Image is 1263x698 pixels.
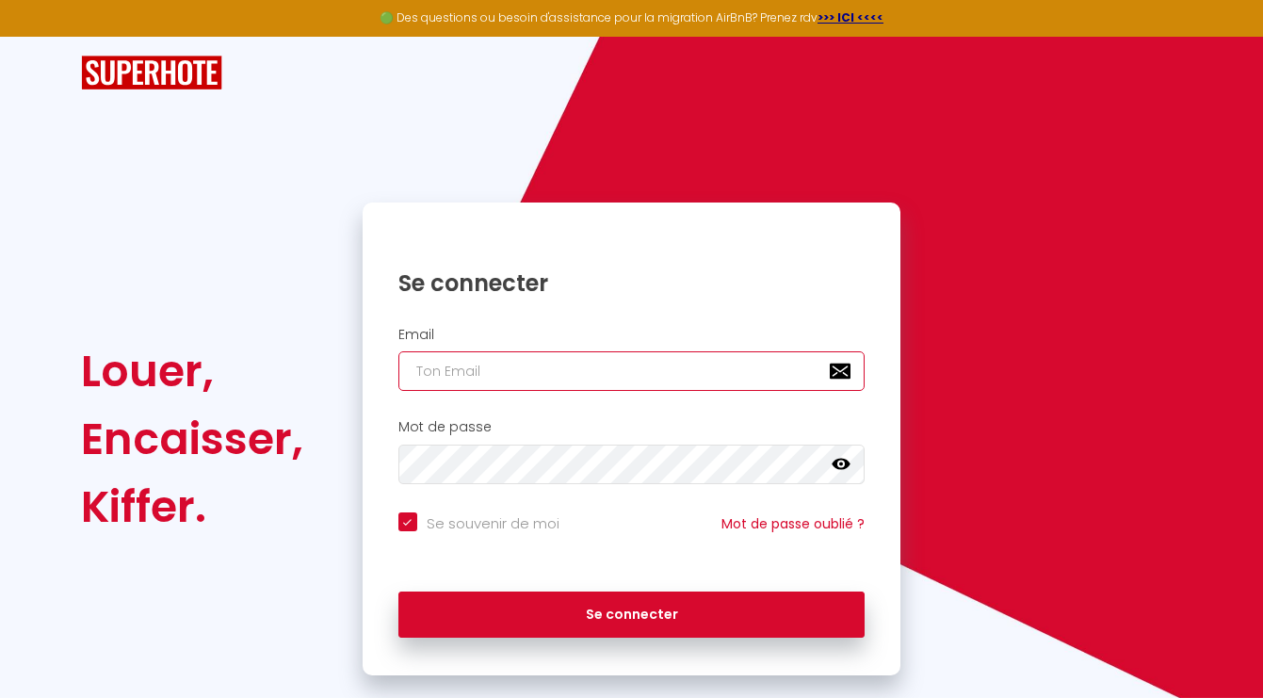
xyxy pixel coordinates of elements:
[721,514,865,533] a: Mot de passe oublié ?
[398,268,866,298] h1: Se connecter
[398,592,866,639] button: Se connecter
[818,9,883,25] a: >>> ICI <<<<
[81,405,303,473] div: Encaisser,
[398,327,866,343] h2: Email
[398,351,866,391] input: Ton Email
[398,419,866,435] h2: Mot de passe
[81,337,303,405] div: Louer,
[81,56,222,90] img: SuperHote logo
[81,473,303,541] div: Kiffer.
